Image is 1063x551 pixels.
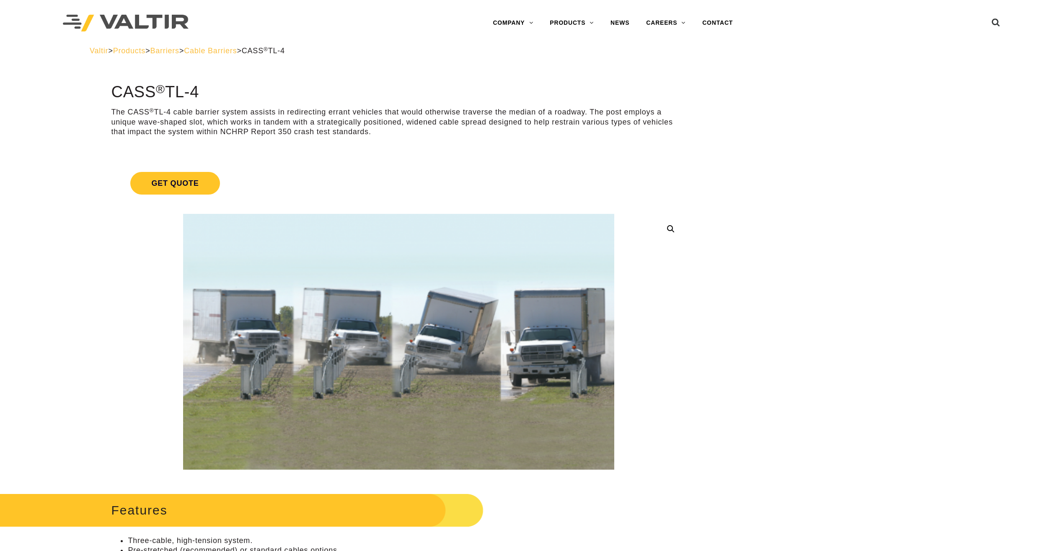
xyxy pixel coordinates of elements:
li: Three-cable, high-tension system. [128,536,686,546]
div: > > > > [90,46,973,56]
img: Valtir [63,15,189,32]
a: Products [113,47,145,55]
a: Get Quote [111,162,686,205]
a: NEWS [602,15,638,31]
a: Valtir [90,47,108,55]
a: CAREERS [638,15,694,31]
span: CASS TL-4 [242,47,285,55]
p: The CASS TL-4 cable barrier system assists in redirecting errant vehicles that would otherwise tr... [111,107,686,137]
h1: CASS TL-4 [111,83,686,101]
a: COMPANY [484,15,541,31]
a: Cable Barriers [184,47,237,55]
span: Get Quote [130,172,220,195]
sup: ® [264,46,268,52]
sup: ® [150,107,154,114]
a: PRODUCTS [541,15,602,31]
sup: ® [156,82,165,96]
a: CONTACT [694,15,741,31]
a: Barriers [150,47,179,55]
